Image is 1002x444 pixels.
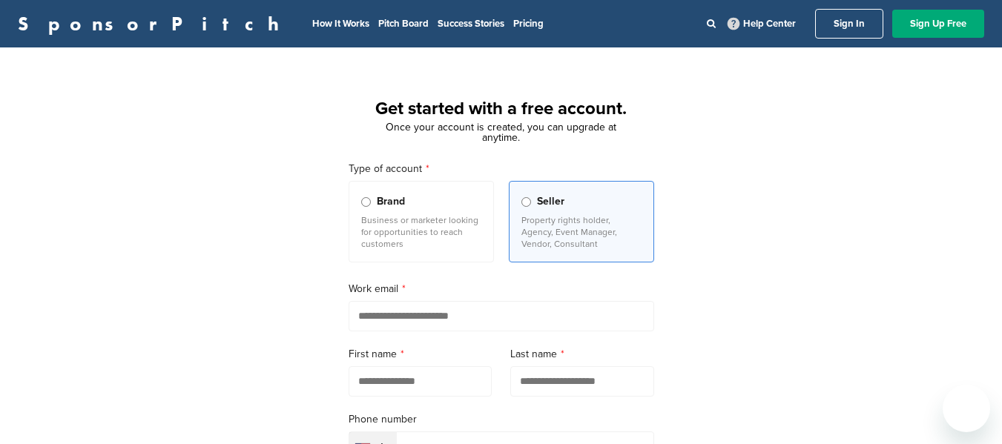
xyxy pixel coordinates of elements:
h1: Get started with a free account. [331,96,672,122]
input: Brand Business or marketer looking for opportunities to reach customers [361,197,371,207]
a: Help Center [725,15,799,33]
input: Seller Property rights holder, Agency, Event Manager, Vendor, Consultant [521,197,531,207]
a: Sign In [815,9,883,39]
iframe: Button to launch messaging window [943,385,990,432]
label: Last name [510,346,654,362]
span: Once your account is created, you can upgrade at anytime. [386,121,616,144]
label: First name [349,346,492,362]
label: Phone number [349,411,654,428]
a: Sign Up Free [892,10,984,38]
a: SponsorPitch [18,14,289,33]
a: Pitch Board [378,18,429,30]
p: Property rights holder, Agency, Event Manager, Vendor, Consultant [521,214,642,250]
label: Type of account [349,161,654,177]
a: Success Stories [438,18,504,30]
span: Seller [537,193,564,210]
a: Pricing [513,18,544,30]
span: Brand [377,193,405,210]
label: Work email [349,281,654,297]
a: How It Works [312,18,369,30]
p: Business or marketer looking for opportunities to reach customers [361,214,481,250]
